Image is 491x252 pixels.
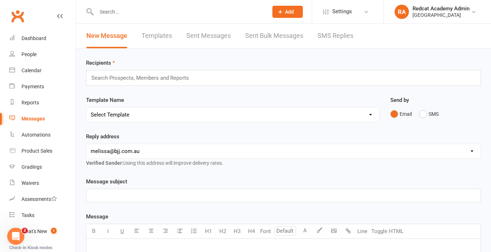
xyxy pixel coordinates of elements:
div: Gradings [22,164,42,170]
div: Messages [22,116,45,122]
input: Default [275,226,296,236]
a: Dashboard [9,30,76,46]
a: Assessments [9,191,76,207]
button: U [115,224,129,238]
button: H4 [244,224,258,238]
input: Search Prospects, Members and Reports [91,73,196,83]
a: What's New1 [9,223,76,239]
label: Template Name [86,96,124,104]
span: Add [285,9,294,15]
span: Settings [332,4,352,20]
a: Payments [9,79,76,95]
a: Messages [9,111,76,127]
div: Dashboard [22,35,46,41]
a: Reports [9,95,76,111]
span: Using this address will improve delivery rates. [86,160,223,166]
div: Payments [22,84,44,89]
a: Tasks [9,207,76,223]
div: Waivers [22,180,39,186]
a: Sent Messages [186,24,231,48]
iframe: Intercom live chat [7,228,24,245]
button: A [298,224,312,238]
a: Waivers [9,175,76,191]
button: H3 [230,224,244,238]
a: Product Sales [9,143,76,159]
a: Sent Bulk Messages [245,24,303,48]
a: Templates [142,24,172,48]
div: Assessments [22,196,57,202]
div: Redcat Academy Admin [413,5,469,12]
div: [GEOGRAPHIC_DATA] [413,12,469,18]
a: People [9,46,76,63]
span: U [120,228,124,234]
button: Line [355,224,370,238]
strong: Verified Sender: [86,160,123,166]
div: RA [395,5,409,19]
a: Clubworx [9,7,27,25]
a: SMS Replies [318,24,353,48]
a: Calendar [9,63,76,79]
button: Add [272,6,303,18]
button: Toggle HTML [370,224,405,238]
label: Message subject [86,177,127,186]
label: Reply address [86,132,119,141]
input: Search... [94,7,263,17]
button: H1 [201,224,215,238]
label: Send by [390,96,409,104]
button: Email [390,107,412,121]
a: New Message [86,24,127,48]
a: Gradings [9,159,76,175]
button: Font [258,224,273,238]
div: Reports [22,100,39,105]
span: 1 [51,228,57,234]
span: 2 [22,228,28,233]
label: Recipients [86,59,115,67]
button: SMS [419,107,439,121]
div: What's New [22,228,47,234]
div: Automations [22,132,51,138]
div: Calendar [22,68,42,73]
a: Automations [9,127,76,143]
div: Product Sales [22,148,52,154]
button: H2 [215,224,230,238]
div: Tasks [22,212,34,218]
label: Message [86,212,108,221]
div: People [22,51,37,57]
